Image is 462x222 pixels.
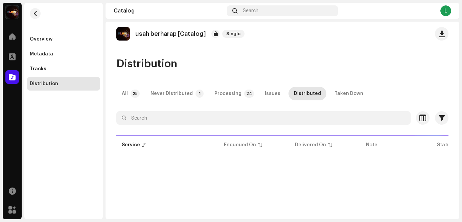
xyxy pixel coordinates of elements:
[27,47,100,61] re-m-nav-item: Metadata
[30,51,53,57] div: Metadata
[30,66,46,72] div: Tracks
[265,87,280,100] div: Issues
[243,8,258,14] span: Search
[122,87,128,100] div: All
[195,90,204,98] p-badge: 1
[222,30,245,38] span: Single
[116,111,411,125] input: Search
[214,87,241,100] div: Processing
[131,90,140,98] p-badge: 25
[334,87,363,100] div: Taken Down
[116,57,177,71] span: Distribution
[244,90,254,98] p-badge: 24
[116,27,130,41] img: f8c62a23-ed99-40f1-8b90-7c3db2fc1d13
[30,81,58,87] div: Distribution
[27,32,100,46] re-m-nav-item: Overview
[440,5,451,16] div: L
[135,30,206,38] p: usah berharap [Catalog]
[5,5,19,19] img: c1c21633-d1c6-434a-be46-eebbb42e9dfc
[30,36,52,42] div: Overview
[294,87,321,100] div: Distributed
[114,8,224,14] div: Catalog
[27,77,100,91] re-m-nav-item: Distribution
[151,87,193,100] div: Never Distributed
[27,62,100,76] re-m-nav-item: Tracks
